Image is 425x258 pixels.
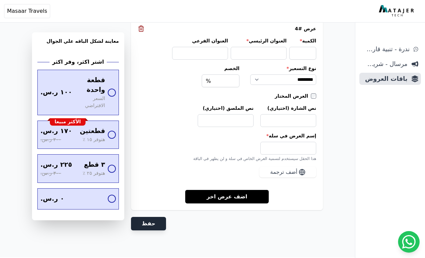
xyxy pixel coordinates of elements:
[260,105,316,111] label: نص الشارة (اختياري)
[289,37,316,44] label: الكمية
[40,194,64,204] span: ٠ ر.س.
[202,65,239,72] label: الخصم
[379,5,416,17] img: MatajerTech Logo
[77,95,105,109] span: السعر الافتراضي
[40,160,72,170] span: ٢٢٥ ر.س.
[50,118,86,126] div: الأكثر مبيعا
[40,88,72,97] span: ١٠٠ ر.س.
[206,77,211,85] span: %
[270,168,297,176] span: أضف ترجمة
[259,167,316,178] button: أضف ترجمة
[362,44,410,54] span: ندرة - تنبية قارب علي النفاذ
[83,136,105,143] span: هتوفر ١٥ ٪
[40,126,72,136] span: ١٧٠ ر.س.
[138,25,316,32] div: عرض #4
[231,37,287,44] label: العنوان الرئيسي
[362,74,407,84] span: باقات العروض
[138,132,316,139] label: إسم العرض في سلة
[7,7,47,15] span: Masaar Travels
[362,59,407,69] span: مرسال - شريط دعاية
[138,156,316,161] div: هذا الحقل سيستخدم لتسمية العرض الخاص في سلة و لن يظهر في الباقة
[185,190,269,203] a: اضف عرض اخر
[275,93,311,99] label: العرض المختار
[250,65,316,72] label: نوع التسعير
[80,126,105,136] span: قطعتين
[172,37,228,44] label: العنوان الفرعي
[37,38,119,53] h3: معاينة لشكل الباقه علي الجوال
[198,105,254,111] label: نص الملصق (اختياري)
[83,170,105,177] span: هتوفر ٢٥ ٪
[77,75,105,95] span: قطعة واحدة
[40,136,61,143] span: ٢٠٠ ر.س.
[84,160,105,170] span: ٣ قطع
[40,170,61,177] span: ٣٠٠ ر.س.
[50,58,106,66] h2: اشتر اكثر، وفر اكثر
[4,4,50,18] button: Masaar Travels
[131,217,166,230] button: حفظ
